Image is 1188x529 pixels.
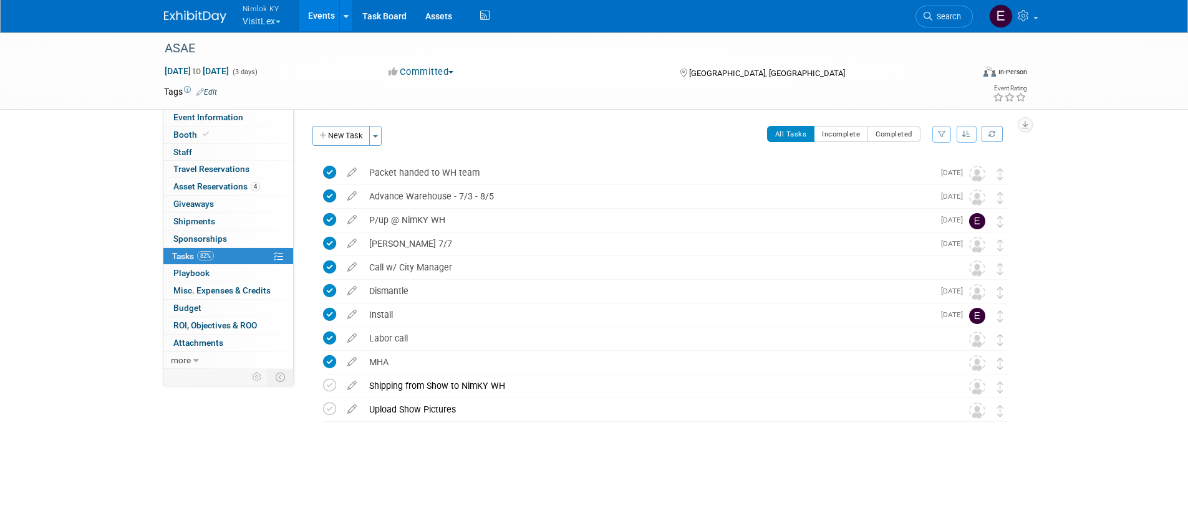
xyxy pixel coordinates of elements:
span: 4 [251,182,260,191]
i: Move task [997,216,1003,227]
td: Tags [164,85,217,98]
a: Event Information [163,109,293,126]
button: Completed [867,126,920,142]
span: ROI, Objectives & ROO [173,320,257,330]
span: Tasks [172,251,214,261]
img: Elizabeth Griffin [989,4,1013,28]
a: edit [341,380,363,391]
a: Tasks82% [163,248,293,265]
img: Unassigned [969,379,985,395]
span: [DATE] [941,192,969,201]
span: Asset Reservations [173,181,260,191]
span: [DATE] [941,310,969,319]
button: Incomplete [814,126,868,142]
img: Unassigned [969,331,985,348]
i: Move task [997,287,1003,298]
img: Unassigned [969,189,985,206]
img: Elizabeth Griffin [969,213,985,229]
a: more [163,352,293,369]
a: edit [341,191,363,202]
button: Committed [384,65,458,79]
button: New Task [312,126,370,146]
div: [PERSON_NAME] 7/7 [363,233,934,254]
a: Asset Reservations4 [163,178,293,195]
i: Move task [997,192,1003,204]
div: ASAE [160,37,954,60]
div: Advance Warehouse - 7/3 - 8/5 [363,186,934,207]
span: Attachments [173,338,223,348]
span: 82% [197,251,214,260]
i: Move task [997,263,1003,275]
a: edit [341,333,363,344]
td: Toggle Event Tabs [268,369,293,385]
img: Elizabeth Griffin [969,308,985,324]
img: Unassigned [969,166,985,182]
a: Search [915,6,973,27]
i: Move task [997,239,1003,251]
span: Event Information [173,112,243,122]
div: Dismantle [363,280,934,302]
img: Format-Inperson.png [983,67,996,77]
div: Call w/ City Manager [363,257,944,278]
a: Playbook [163,265,293,282]
img: Unassigned [969,403,985,419]
a: edit [341,214,363,226]
img: ExhibitDay [164,11,226,23]
span: Booth [173,130,211,140]
span: [DATE] [941,239,969,248]
img: Unassigned [969,355,985,371]
a: ROI, Objectives & ROO [163,317,293,334]
a: Attachments [163,335,293,351]
span: Travel Reservations [173,164,249,174]
a: edit [341,262,363,273]
img: Unassigned [969,237,985,253]
div: Event Format [899,65,1028,83]
a: Booth [163,126,293,143]
div: Install [363,304,934,325]
span: [DATE] [941,216,969,224]
span: to [191,66,203,76]
span: Search [932,12,961,21]
a: Budget [163,300,293,317]
div: Shipping from Show to NimKY WH [363,375,944,396]
a: edit [341,309,363,320]
button: All Tasks [767,126,815,142]
span: Staff [173,147,192,157]
td: Personalize Event Tab Strip [246,369,268,385]
i: Move task [997,334,1003,346]
span: Giveaways [173,199,214,209]
div: P/up @ NimKY WH [363,209,934,231]
span: Misc. Expenses & Credits [173,285,271,295]
div: In-Person [998,67,1027,77]
i: Move task [997,310,1003,322]
i: Move task [997,405,1003,417]
img: Unassigned [969,260,985,277]
a: edit [341,285,363,297]
span: [GEOGRAPHIC_DATA], [GEOGRAPHIC_DATA] [689,69,845,78]
i: Booth reservation complete [203,131,209,138]
img: Unassigned [969,284,985,300]
a: Giveaways [163,196,293,212]
span: [DATE] [941,287,969,295]
a: edit [341,167,363,178]
a: Shipments [163,213,293,230]
div: Labor call [363,328,944,349]
i: Move task [997,358,1003,369]
span: Nimlok KY [243,2,281,15]
div: Packet handed to WH team [363,162,934,183]
span: more [171,355,191,365]
a: edit [341,238,363,249]
span: (3 days) [231,68,258,76]
i: Move task [997,381,1003,393]
a: edit [341,356,363,368]
a: Staff [163,144,293,161]
span: [DATE] [DATE] [164,65,229,77]
i: Move task [997,168,1003,180]
a: Refresh [982,126,1003,142]
a: Edit [196,88,217,97]
a: edit [341,404,363,415]
span: Shipments [173,216,215,226]
div: Upload Show Pictures [363,399,944,420]
div: Event Rating [993,85,1026,92]
span: Sponsorships [173,234,227,244]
